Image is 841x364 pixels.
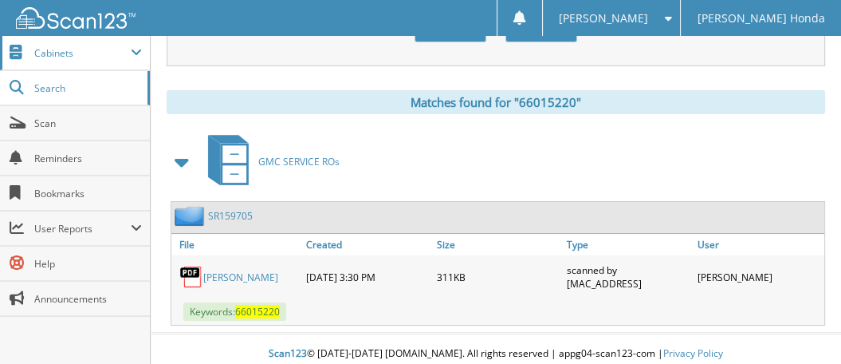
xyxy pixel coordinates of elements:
a: Size [433,234,564,255]
span: Scan [34,117,142,130]
span: Keywords: [183,303,286,321]
span: 66015220 [235,305,280,318]
span: GMC SERVICE ROs [258,155,340,168]
div: Matches found for "66015220" [167,90,825,114]
span: [PERSON_NAME] Honda [697,14,824,23]
span: User Reports [34,222,131,235]
span: Scan123 [269,346,307,360]
div: [PERSON_NAME] [694,259,824,295]
a: Created [302,234,433,255]
span: Help [34,257,142,271]
div: scanned by [MAC_ADDRESS] [563,259,694,295]
div: [DATE] 3:30 PM [302,259,433,295]
span: [PERSON_NAME] [559,14,648,23]
span: Search [34,81,140,95]
span: Reminders [34,152,142,165]
iframe: Chat Widget [761,287,841,364]
a: User [694,234,824,255]
img: folder2.png [175,206,208,226]
a: GMC SERVICE ROs [198,130,340,193]
img: scan123-logo-white.svg [16,7,136,29]
span: Bookmarks [34,187,142,200]
span: Announcements [34,292,142,306]
a: [PERSON_NAME] [203,271,278,284]
a: Privacy Policy [663,346,723,360]
a: File [171,234,302,255]
a: SR159705 [208,209,253,223]
a: Type [563,234,694,255]
span: Cabinets [34,46,131,60]
div: 311KB [433,259,564,295]
img: PDF.png [179,265,203,289]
